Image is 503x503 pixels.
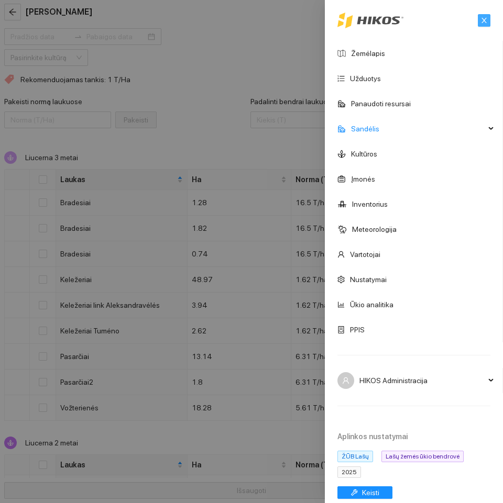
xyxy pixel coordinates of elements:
a: Vartotojai [350,250,380,259]
span: Keisti [362,487,379,498]
span: tool [351,489,358,497]
strong: Aplinkos nustatymai [337,432,408,441]
a: Žemėlapis [351,49,385,58]
a: Ūkio analitika [350,300,393,309]
span: Lašų žemės ūkio bendrovė [381,451,464,462]
a: Nustatymai [350,275,387,284]
a: Panaudoti resursai [351,99,411,108]
span: close [478,17,490,24]
span: HIKOS Administracija [359,370,485,391]
a: Kultūros [351,150,377,158]
span: Sandėlis [351,118,485,139]
span: ŽŪB Lašų [337,451,373,462]
span: 2025 [337,466,361,478]
button: close [478,14,490,27]
a: Inventorius [352,200,388,208]
a: PPIS [350,326,365,334]
span: user [342,377,349,384]
button: toolKeisti [337,486,392,499]
a: Užduotys [350,74,381,83]
a: Meteorologija [352,225,397,233]
a: Įmonės [351,175,375,183]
